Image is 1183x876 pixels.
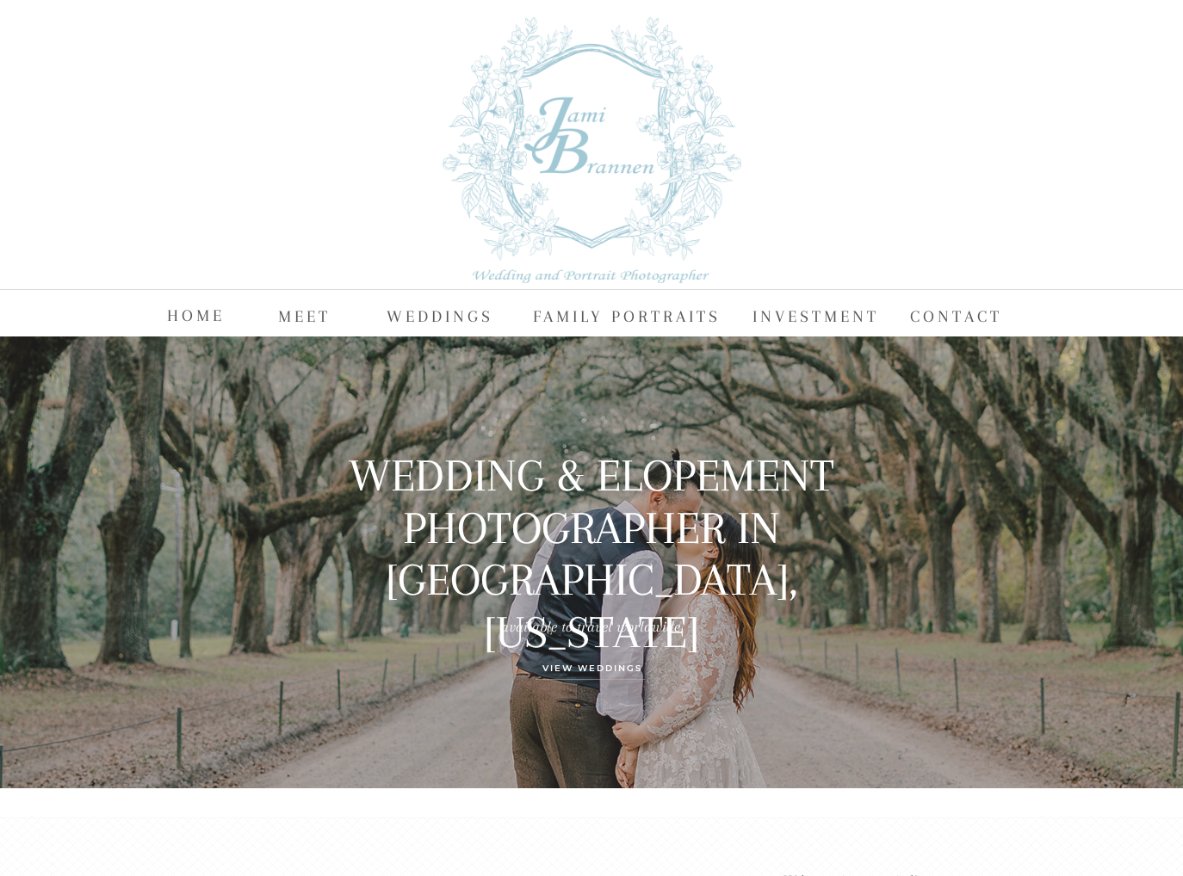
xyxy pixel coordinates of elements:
a: HOME [167,301,225,327]
h1: Wedding & Elopement photographer in [GEOGRAPHIC_DATA], [US_STATE] [308,450,875,598]
a: FAMILY PORTRAITS [533,302,727,328]
a: WEDDINGS [387,302,494,328]
a: CONTACT [910,302,1019,328]
p: available to travel worldwide [361,614,821,627]
a: MEET [278,302,333,328]
a: View Weddings [501,661,684,689]
a: Investment [753,302,883,328]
